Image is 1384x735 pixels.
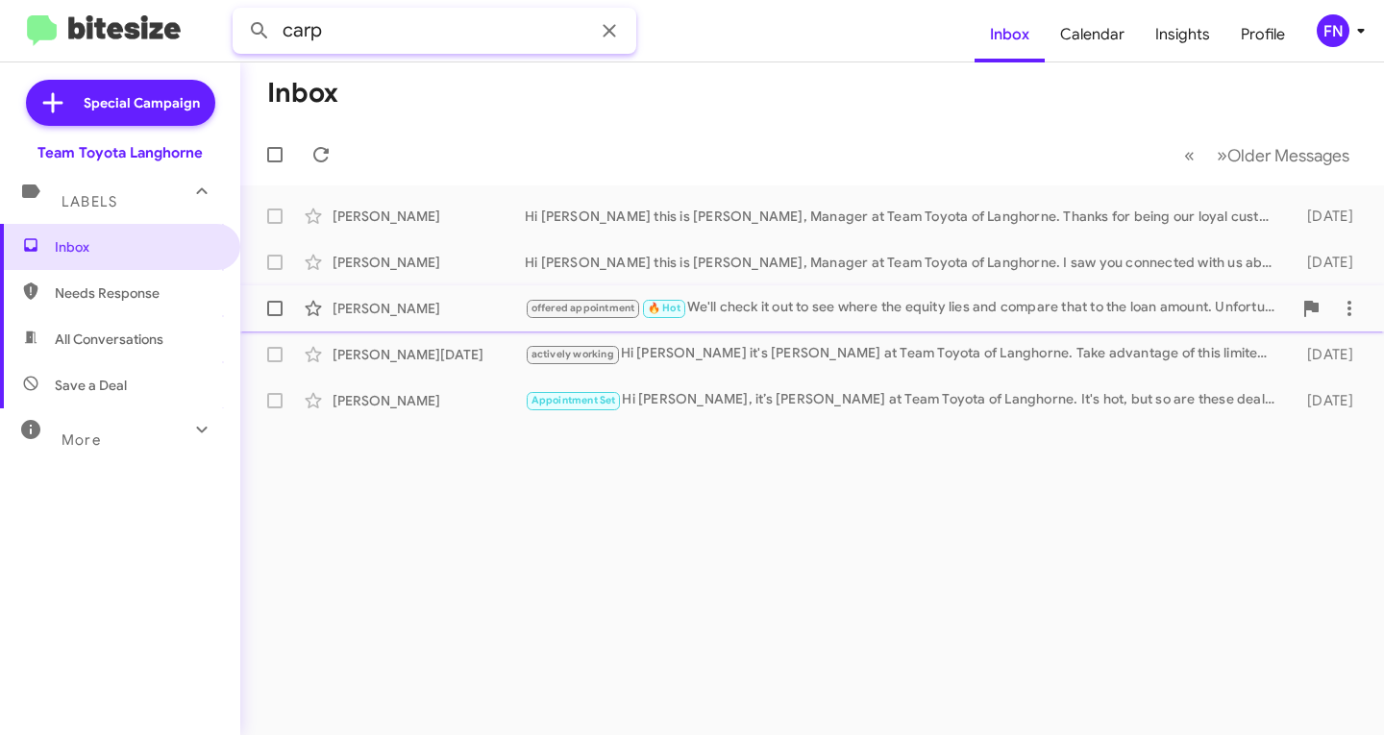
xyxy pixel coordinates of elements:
nav: Page navigation example [1174,135,1361,175]
div: [DATE] [1285,207,1369,226]
span: actively working [531,348,614,360]
a: Special Campaign [26,80,215,126]
button: Next [1205,135,1361,175]
button: FN [1300,14,1363,47]
div: [PERSON_NAME] [333,253,525,272]
span: Labels [62,193,117,210]
div: [DATE] [1285,253,1369,272]
a: Profile [1225,7,1300,62]
div: [DATE] [1285,391,1369,410]
span: offered appointment [531,302,635,314]
button: Previous [1173,135,1206,175]
div: [PERSON_NAME] [333,207,525,226]
div: Hi [PERSON_NAME], it’s [PERSON_NAME] at Team Toyota of Langhorne. It's hot, but so are these deal... [525,389,1285,411]
span: Inbox [55,237,218,257]
span: » [1217,143,1227,167]
span: Older Messages [1227,145,1349,166]
span: More [62,431,101,449]
span: Needs Response [55,283,218,303]
div: Hi [PERSON_NAME] it's [PERSON_NAME] at Team Toyota of Langhorne. Take advantage of this limited-t... [525,343,1285,365]
div: FN [1317,14,1349,47]
div: [PERSON_NAME] [333,391,525,410]
span: Appointment Set [531,394,616,406]
a: Insights [1140,7,1225,62]
div: Team Toyota Langhorne [37,143,203,162]
a: Inbox [975,7,1045,62]
span: All Conversations [55,330,163,349]
a: Calendar [1045,7,1140,62]
div: [DATE] [1285,345,1369,364]
input: Search [233,8,636,54]
span: Special Campaign [84,93,200,112]
div: We'll check it out to see where the equity lies and compare that to the loan amount. Unfortunatel... [525,297,1292,319]
div: [PERSON_NAME][DATE] [333,345,525,364]
h1: Inbox [267,78,338,109]
span: 🔥 Hot [648,302,680,314]
div: Hi [PERSON_NAME] this is [PERSON_NAME], Manager at Team Toyota of Langhorne. I saw you connected ... [525,253,1285,272]
div: Hi [PERSON_NAME] this is [PERSON_NAME], Manager at Team Toyota of Langhorne. Thanks for being our... [525,207,1285,226]
div: [PERSON_NAME] [333,299,525,318]
span: Save a Deal [55,376,127,395]
span: « [1184,143,1195,167]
